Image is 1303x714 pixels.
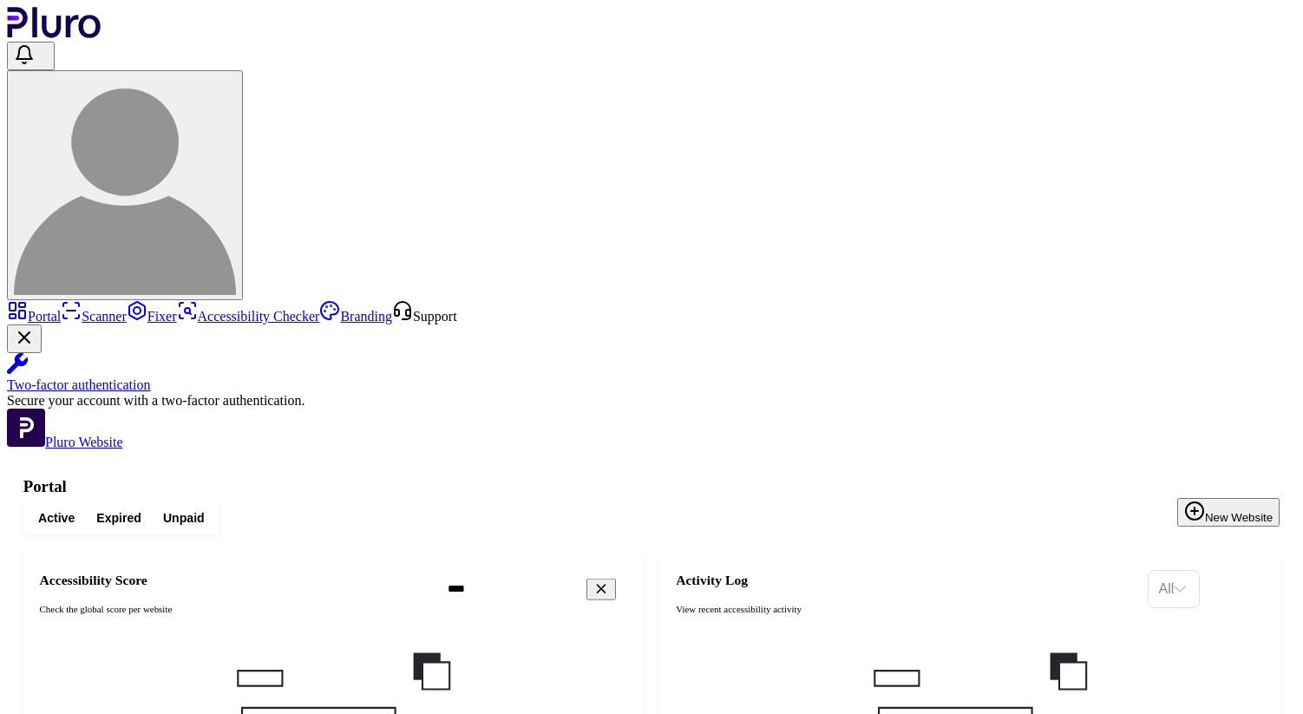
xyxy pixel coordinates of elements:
button: User avatar [7,70,243,300]
a: Branding [319,309,392,324]
div: View recent accessibility activity [676,603,1137,617]
button: Expired [86,506,153,530]
button: Clear search field [586,579,617,600]
a: Open Pluro Website [7,435,123,449]
aside: Sidebar menu [7,300,1296,450]
button: Open notifications, you have 128 new notifications [7,42,55,70]
button: Unpaid [152,506,215,530]
div: Secure your account with a two-factor authentication. [7,393,1296,409]
h2: Activity Log [676,573,1137,589]
button: Close Two-factor authentication notification [7,324,42,353]
a: Two-factor authentication [7,353,1296,393]
a: Portal [7,309,61,324]
button: New Website [1177,498,1280,527]
span: Expired [96,510,141,527]
a: Scanner [61,309,127,324]
div: Set sorting [1148,570,1200,608]
h1: Portal [23,477,1280,496]
a: Fixer [127,309,177,324]
input: Search [437,575,671,604]
div: Check the global score per website [40,603,427,617]
a: Open Support screen [392,309,457,324]
h2: Accessibility Score [40,573,427,589]
div: Two-factor authentication [7,377,1296,393]
span: Active [38,510,75,527]
a: Accessibility Checker [177,309,320,324]
a: Logo [7,26,101,41]
span: Unpaid [163,510,205,527]
button: Active [27,506,85,530]
img: User avatar [14,73,236,295]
